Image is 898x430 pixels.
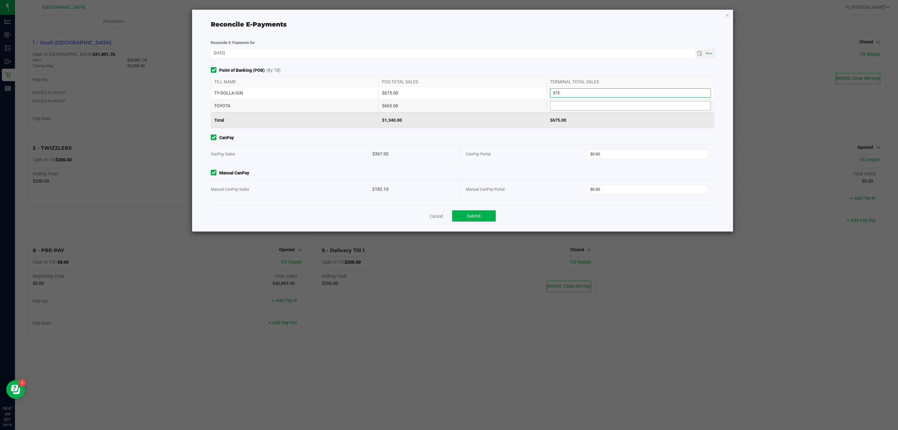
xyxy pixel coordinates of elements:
[372,180,453,199] div: $182.10
[379,100,546,112] div: $665.00
[211,87,379,99] div: TY-DOLLA-IGN
[379,77,546,86] div: POS TOTAL SALES
[547,77,714,86] div: TERMINAL TOTAL SALES
[219,134,234,141] strong: CanPay
[211,112,379,128] div: Total
[379,87,546,99] div: $675.00
[211,41,255,45] strong: Reconcile E-Payments for
[467,213,481,218] span: Submit
[372,144,453,164] div: $367.00
[211,20,714,29] div: Reconcile E-Payments
[211,170,219,176] form-toggle: Include in reconciliation
[466,152,490,156] span: CanPay Portal
[211,100,379,112] div: TOYOTA
[219,67,265,74] strong: Point of Banking (POB)
[706,51,712,55] span: Now
[18,379,26,387] iframe: Resource center unread badge
[466,187,505,192] span: Manual CanPay Portal
[452,210,496,222] button: Submit
[6,380,25,399] iframe: Resource center
[266,67,281,74] span: (By Till)
[211,134,219,141] form-toggle: Include in reconciliation
[211,152,235,156] span: CanPay Sales
[430,213,443,219] a: Cancel
[211,187,249,192] span: Manual CanPay Sales
[219,170,249,176] strong: Manual CanPay
[211,77,379,86] div: TILL NAME
[211,67,219,74] form-toggle: Include in reconciliation
[695,49,704,58] span: Toggle calendar
[547,112,714,128] div: $675.00
[211,49,695,57] input: Date
[379,112,546,128] div: $1,340.00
